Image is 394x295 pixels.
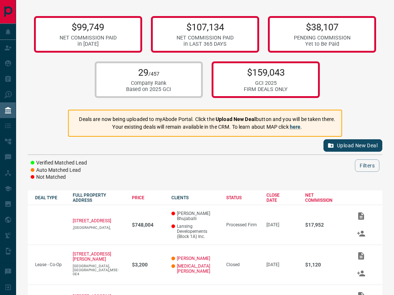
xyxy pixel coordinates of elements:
[290,124,301,130] a: here
[226,222,259,227] div: Processed Firm
[323,139,382,152] button: Upload New Deal
[171,224,219,239] p: Lansing Developements (Block 1A) Inc.
[132,195,164,200] div: PRICE
[60,22,117,33] p: $99,749
[305,262,345,268] p: $1,120
[244,80,288,86] div: GCI 2025
[73,251,111,262] a: [STREET_ADDRESS][PERSON_NAME]
[266,193,298,203] div: CLOSE DATE
[73,218,111,223] a: [STREET_ADDRESS]
[177,22,234,33] p: $107,134
[226,262,259,267] div: Closed
[216,116,256,122] strong: Upload New Deal
[177,41,234,47] div: in LAST 365 DAYS
[132,222,164,228] p: $748,004
[60,41,117,47] div: in [DATE]
[148,71,159,77] span: /457
[73,264,125,276] p: [GEOGRAPHIC_DATA],[GEOGRAPHIC_DATA],M5E-0E4
[126,86,171,92] div: Based on 2025 GCI
[294,22,351,33] p: $38,107
[226,195,259,200] div: STATUS
[177,256,210,261] a: [PERSON_NAME]
[31,174,87,181] li: Not Matched
[73,226,125,230] p: ,[GEOGRAPHIC_DATA],
[177,264,219,274] a: [MEDICAL_DATA][PERSON_NAME]
[355,159,379,172] button: Filters
[31,167,87,174] li: Auto Matched Lead
[132,262,164,268] p: $3,200
[294,35,351,41] div: PENDING COMMISSION
[31,159,87,167] li: Verified Matched Lead
[171,195,219,200] div: CLIENTS
[73,193,125,203] div: FULL PROPERTY ADDRESS
[35,195,65,200] div: DEAL TYPE
[79,116,335,123] p: Deals are now being uploaded to myAbode Portal. Click the button and you will be taken there.
[266,222,298,227] p: [DATE]
[352,231,370,236] span: Match Clients
[352,271,370,276] span: Match Clients
[79,123,335,131] p: Your existing deals will remain available in the CRM. To learn about MAP click .
[126,80,171,86] div: Company Rank
[305,193,345,203] div: NET COMMISSION
[294,41,351,47] div: Yet to Be Paid
[60,35,117,41] div: NET COMMISSION PAID
[244,67,288,78] p: $159,043
[171,211,219,221] p: [PERSON_NAME] Bhujaballi
[35,262,65,267] p: Lease - Co-Op
[305,222,345,228] p: $17,952
[352,253,370,258] span: Add / View Documents
[126,67,171,78] p: 29
[244,86,288,92] div: FIRM DEALS ONLY
[352,213,370,218] span: Add / View Documents
[266,262,298,267] p: [DATE]
[177,35,234,41] div: NET COMMISSION PAID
